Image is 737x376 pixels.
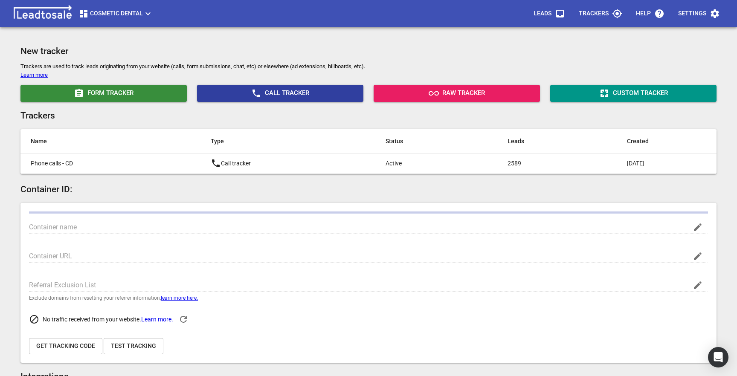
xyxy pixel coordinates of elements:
[678,9,706,18] p: Settings
[29,338,102,354] button: Get Tracking Code
[211,158,351,168] p: Call tracker
[10,5,75,22] img: logo
[579,9,609,18] p: Trackers
[75,5,157,22] button: Cosmetic Dental
[508,136,593,146] aside: Leads
[386,136,473,146] aside: Status
[197,85,363,102] button: Call Tracker
[20,46,717,57] h2: New tracker
[20,72,48,78] a: Learn more
[20,110,717,121] h2: Trackers
[20,85,187,102] button: Form Tracker
[200,88,360,98] span: Call Tracker
[20,62,717,79] p: Trackers are used to track leads originating from your website (calls, form submissions, chat, et...
[20,184,717,195] h2: Container ID:
[534,9,551,18] p: Leads
[141,315,173,324] a: Learn more.
[111,342,156,350] span: Test Tracking
[550,85,717,102] button: Custom Tracker
[636,9,651,18] p: Help
[29,309,708,330] p: No traffic received from your website.
[386,159,473,168] p: Active
[24,88,183,98] span: Form Tracker
[78,9,153,19] span: Cosmetic Dental
[708,347,728,367] div: Open Intercom Messenger
[104,338,163,354] button: Test Tracking
[31,136,177,146] aside: Name
[36,342,95,350] span: Get Tracking Code
[29,295,708,301] p: Exclude domains from resetting your referrer information,
[161,295,198,301] a: learn more here.
[554,88,713,98] span: Custom Tracker
[211,136,351,146] aside: Type
[374,85,540,102] button: Raw Tracker
[508,159,593,168] p: 2589
[627,136,706,146] aside: Created
[377,88,537,98] span: Raw Tracker
[627,159,706,168] p: [DATE]
[31,159,177,168] p: Phone calls - CD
